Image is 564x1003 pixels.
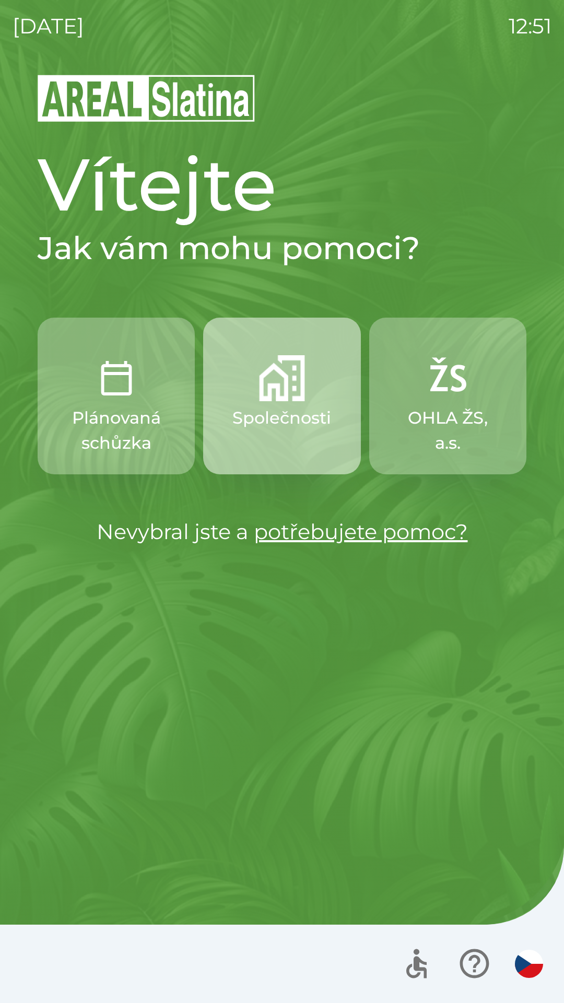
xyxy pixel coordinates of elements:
img: 58b4041c-2a13-40f9-aad2-b58ace873f8c.png [259,355,305,401]
img: Logo [38,73,526,123]
p: Nevybral jste a [38,516,526,547]
p: [DATE] [13,10,84,42]
button: Společnosti [203,318,360,474]
p: OHLA ŽS, a.s. [394,405,501,456]
img: 0ea463ad-1074-4378-bee6-aa7a2f5b9440.png [93,355,139,401]
img: cs flag [515,950,543,978]
a: potřebujete pomoc? [254,519,468,544]
p: 12:51 [509,10,551,42]
h1: Vítejte [38,140,526,229]
h2: Jak vám mohu pomoci? [38,229,526,267]
img: 9f72f9f4-8902-46ff-b4e6-bc4241ee3c12.png [425,355,471,401]
button: OHLA ŽS, a.s. [369,318,526,474]
p: Plánovaná schůzka [63,405,170,456]
button: Plánovaná schůzka [38,318,195,474]
p: Společnosti [232,405,331,430]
